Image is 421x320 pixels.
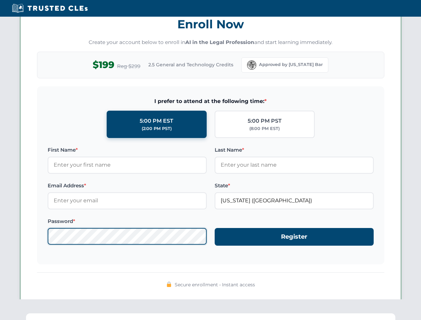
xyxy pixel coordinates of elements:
[215,182,374,190] label: State
[215,228,374,246] button: Register
[117,62,140,70] span: Reg $299
[48,157,207,173] input: Enter your first name
[93,57,114,72] span: $199
[48,146,207,154] label: First Name
[140,117,173,125] div: 5:00 PM EST
[215,157,374,173] input: Enter your last name
[247,60,256,70] img: Florida Bar
[185,39,254,45] strong: AI in the Legal Profession
[48,182,207,190] label: Email Address
[259,61,323,68] span: Approved by [US_STATE] Bar
[37,39,384,46] p: Create your account below to enroll in and start learning immediately.
[166,282,172,287] img: 🔒
[148,61,233,68] span: 2.5 General and Technology Credits
[215,192,374,209] input: Florida (FL)
[142,125,172,132] div: (2:00 PM PST)
[248,117,282,125] div: 5:00 PM PST
[48,217,207,225] label: Password
[37,14,384,35] h3: Enroll Now
[48,192,207,209] input: Enter your email
[175,281,255,288] span: Secure enrollment • Instant access
[48,97,374,106] span: I prefer to attend at the following time:
[10,3,90,13] img: Trusted CLEs
[215,146,374,154] label: Last Name
[249,125,280,132] div: (8:00 PM EST)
